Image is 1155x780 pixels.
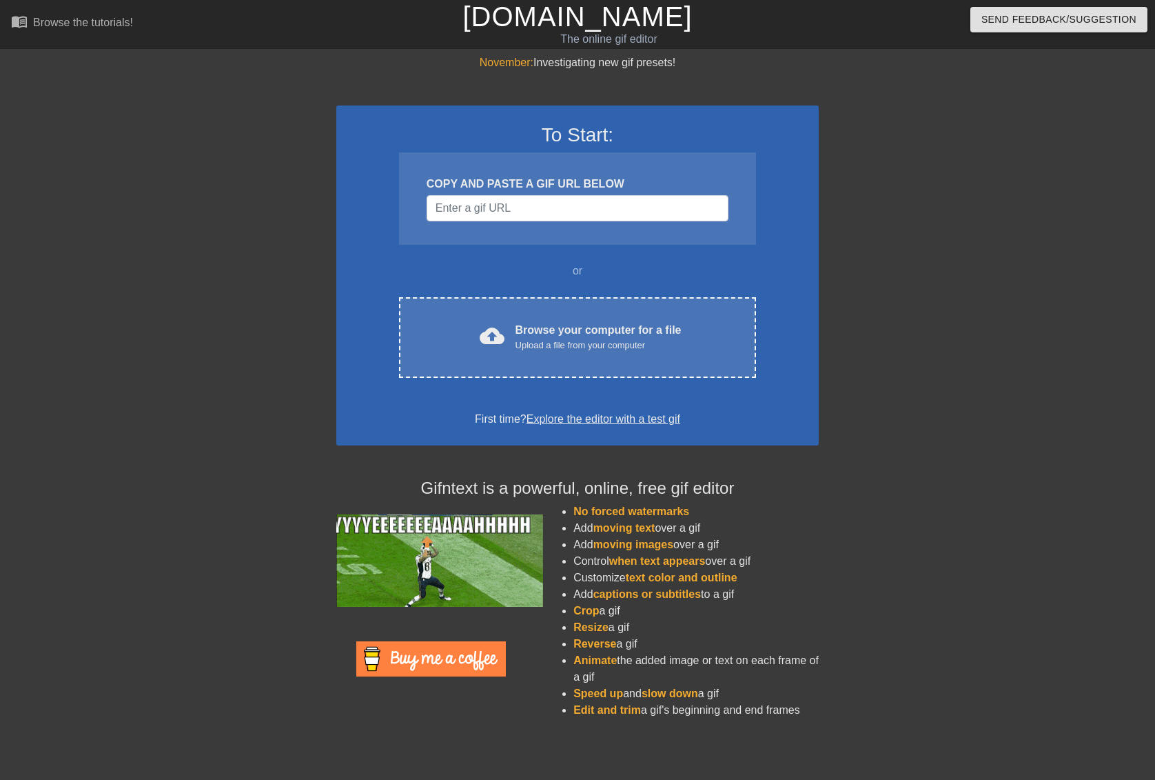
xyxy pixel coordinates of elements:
[336,514,543,607] img: football_small.gif
[462,1,692,32] a: [DOMAIN_NAME]
[427,195,728,221] input: Username
[573,619,819,636] li: a gif
[573,636,819,652] li: a gif
[573,704,641,716] span: Edit and trim
[392,31,826,48] div: The online gif editor
[573,506,689,517] span: No forced watermarks
[573,553,819,570] li: Control over a gif
[336,479,819,499] h4: Gifntext is a powerful, online, free gif editor
[970,7,1147,32] button: Send Feedback/Suggestion
[354,411,801,428] div: First time?
[573,603,819,619] li: a gif
[33,17,133,28] div: Browse the tutorials!
[573,654,617,666] span: Animate
[573,537,819,553] li: Add over a gif
[593,522,655,534] span: moving text
[573,702,819,719] li: a gif's beginning and end frames
[354,123,801,147] h3: To Start:
[11,13,133,34] a: Browse the tutorials!
[981,11,1136,28] span: Send Feedback/Suggestion
[515,339,682,352] div: Upload a file from your computer
[573,520,819,537] li: Add over a gif
[573,621,609,633] span: Resize
[573,586,819,603] li: Add to a gif
[515,322,682,352] div: Browse your computer for a file
[356,641,506,677] img: Buy Me A Coffee
[11,13,28,30] span: menu_book
[573,686,819,702] li: and a gif
[609,555,706,567] span: when text appears
[480,57,533,68] span: November:
[480,323,504,348] span: cloud_upload
[573,638,616,650] span: Reverse
[573,605,599,617] span: Crop
[593,539,673,550] span: moving images
[593,588,701,600] span: captions or subtitles
[626,572,737,583] span: text color and outline
[573,652,819,686] li: the added image or text on each frame of a gif
[427,176,728,192] div: COPY AND PASTE A GIF URL BELOW
[642,688,698,699] span: slow down
[527,413,680,425] a: Explore the editor with a test gif
[573,570,819,586] li: Customize
[573,688,623,699] span: Speed up
[336,54,819,71] div: Investigating new gif presets!
[372,263,783,279] div: or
